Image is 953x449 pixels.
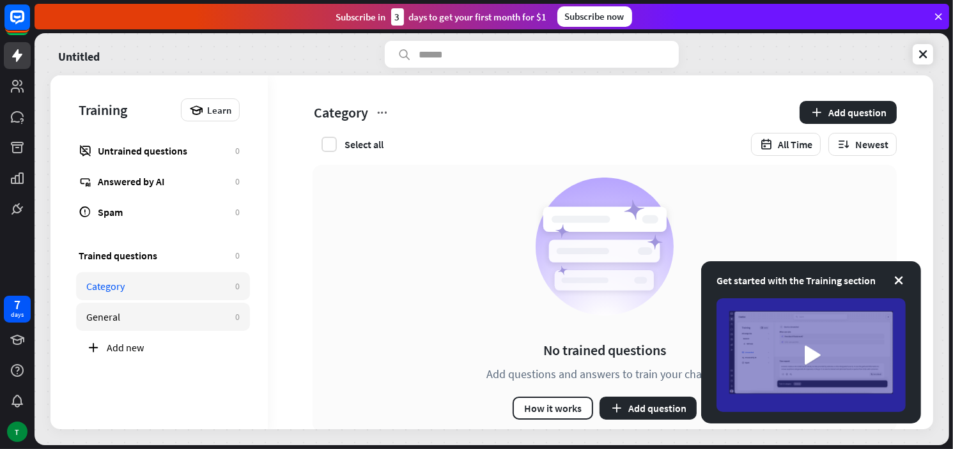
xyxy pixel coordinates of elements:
button: All Time [751,133,821,156]
a: Spam 0 [68,198,250,226]
a: Answered by AI 0 [68,167,250,195]
img: image [717,298,906,412]
div: Spam [98,206,229,218]
div: General [86,310,229,323]
div: Subscribe in days to get your first month for $1 [336,8,547,26]
div: Add new [107,341,240,354]
div: Subscribe now [557,6,632,27]
div: No trained questions [543,341,666,359]
span: Category [313,102,369,123]
div: days [11,310,24,319]
div: Answered by AI [98,175,229,188]
button: Open LiveChat chat widget [10,5,49,43]
a: Trained questions 0 [68,241,250,270]
div: Add questions and answers to train your chatbot [487,367,723,381]
button: How it works [513,397,593,420]
div: 0 [235,176,240,187]
div: 7 [14,299,20,310]
div: 0 [235,145,240,156]
div: T [7,422,27,442]
div: Get started with the Training section [717,273,906,288]
button: Add question [800,101,897,124]
a: 7 days [4,296,31,323]
a: Category 0 [76,272,250,300]
div: Trained questions [79,249,229,262]
a: General 0 [76,303,250,331]
button: Newest [828,133,897,156]
a: Untitled [58,41,100,68]
div: 0 [235,250,240,261]
div: Training [79,101,174,119]
div: 0 [235,280,240,292]
span: Learn [207,104,231,116]
div: Category [86,280,229,293]
div: 3 [391,8,404,26]
div: 0 [235,206,240,218]
div: 0 [235,311,240,323]
button: Add question [600,397,697,420]
a: Untrained questions 0 [68,137,250,165]
div: Select all [345,138,384,151]
div: Untrained questions [98,144,229,157]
